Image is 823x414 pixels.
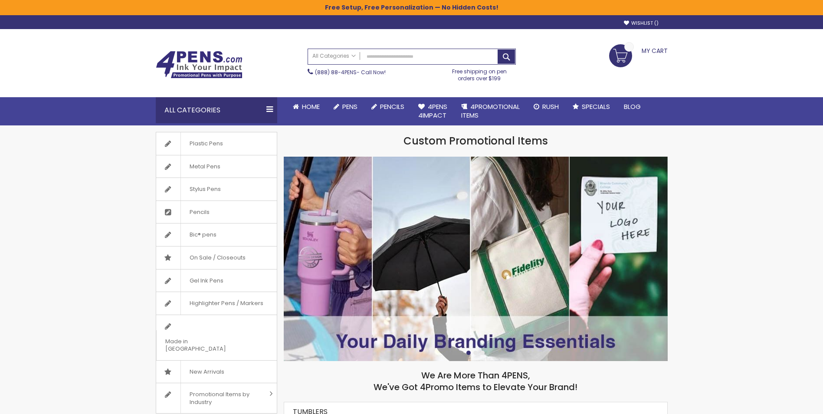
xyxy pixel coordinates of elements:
span: Promotional Items by Industry [180,383,266,413]
img: 4Pens Custom Pens and Promotional Products [156,51,243,79]
span: Specials [582,102,610,111]
span: Pencils [180,201,218,223]
a: Pens [327,97,364,116]
a: Bic® pens [156,223,277,246]
a: On Sale / Closeouts [156,246,277,269]
span: On Sale / Closeouts [180,246,254,269]
a: Stylus Pens [156,178,277,200]
span: All Categories [312,53,356,59]
a: New Arrivals [156,361,277,383]
span: Highlighter Pens / Markers [180,292,272,315]
a: Highlighter Pens / Markers [156,292,277,315]
span: New Arrivals [180,361,233,383]
h1: Custom Promotional Items [284,134,668,148]
a: Pencils [364,97,411,116]
a: Metal Pens [156,155,277,178]
span: 4PROMOTIONAL ITEMS [461,102,520,120]
span: Home [302,102,320,111]
span: Plastic Pens [180,132,232,155]
a: 4PROMOTIONALITEMS [454,97,527,125]
a: Wishlist [624,20,659,26]
span: Metal Pens [180,155,229,178]
a: Promotional Items by Industry [156,383,277,413]
a: Gel Ink Pens [156,269,277,292]
a: Blog [617,97,648,116]
h2: We Are More Than 4PENS, We've Got 4Promo Items to Elevate Your Brand! [284,370,668,393]
div: All Categories [156,97,277,123]
span: Pencils [380,102,404,111]
a: All Categories [308,49,360,63]
a: Rush [527,97,566,116]
span: Blog [624,102,641,111]
a: Pencils [156,201,277,223]
a: 4Pens4impact [411,97,454,125]
span: Stylus Pens [180,178,230,200]
img: / [284,157,668,361]
a: (888) 88-4PENS [315,69,357,76]
span: - Call Now! [315,69,386,76]
a: Made in [GEOGRAPHIC_DATA] [156,315,277,360]
a: Plastic Pens [156,132,277,155]
span: Gel Ink Pens [180,269,232,292]
span: 4Pens 4impact [418,102,447,120]
span: Made in [GEOGRAPHIC_DATA] [156,330,255,360]
span: Bic® pens [180,223,225,246]
span: Rush [542,102,559,111]
a: Home [286,97,327,116]
a: Specials [566,97,617,116]
div: Free shipping on pen orders over $199 [443,65,516,82]
span: Pens [342,102,357,111]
